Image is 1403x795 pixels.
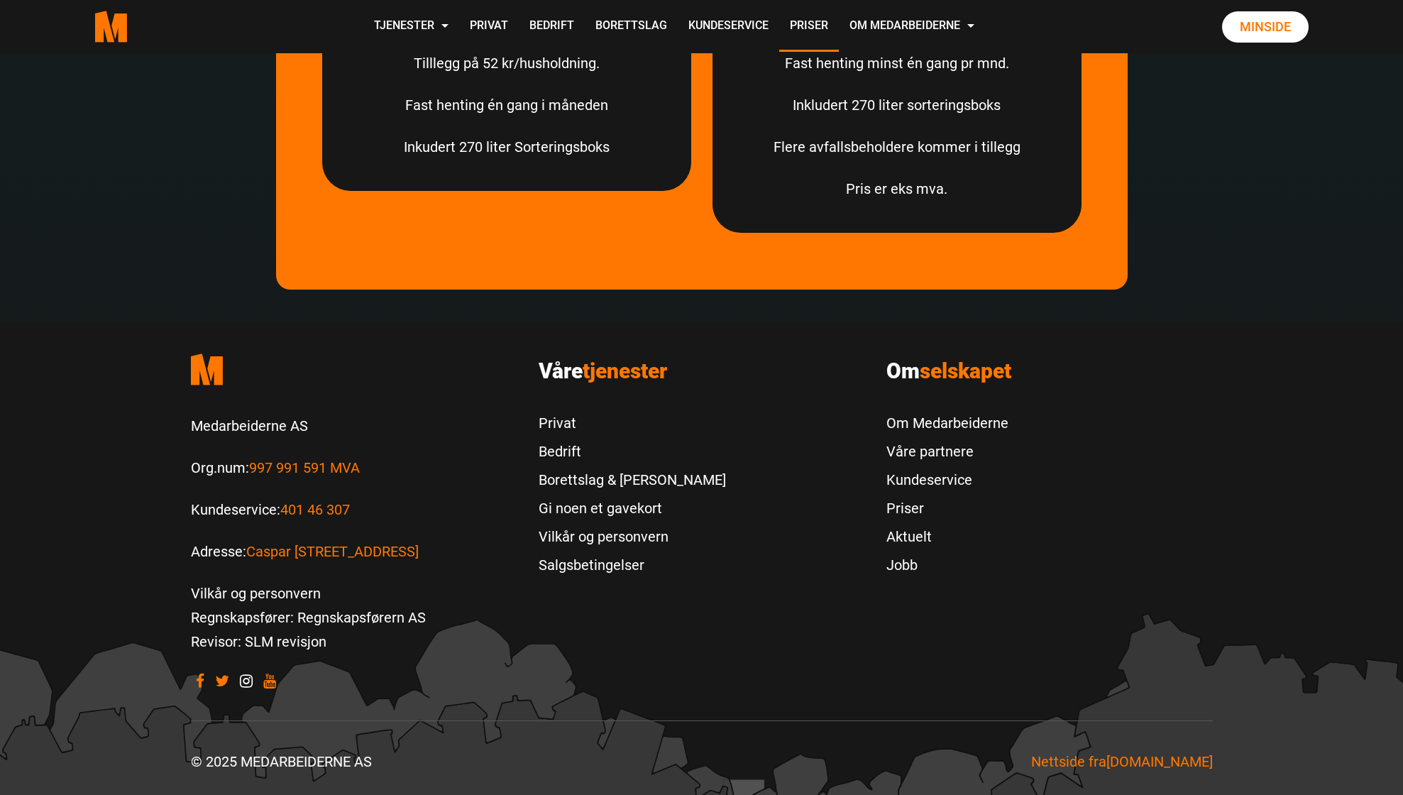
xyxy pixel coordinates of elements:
[678,1,779,52] a: Kundeservice
[920,358,1011,383] span: selskapet
[336,93,677,117] p: Fast henting én gang i måneden
[1222,11,1309,43] a: Minside
[727,51,1067,75] p: Fast henting minst én gang pr mnd.
[539,409,726,437] a: Privat
[191,456,517,480] p: Org.num:
[727,177,1067,201] p: Pris er eks mva.
[263,674,276,688] a: Visit our youtube
[191,539,517,564] p: Adresse:
[779,1,839,52] a: Priser
[191,498,517,522] p: Kundeservice:
[180,750,702,774] div: © 2025 MEDARBEIDERNE AS
[539,466,726,494] a: Borettslag & [PERSON_NAME]
[539,551,726,579] a: Salgsbetingelser
[886,494,1008,522] a: Priser
[191,585,321,602] a: Vilkår og personvern
[886,409,1008,437] a: Om Medarbeiderne
[727,135,1067,159] p: Flere avfallsbeholdere kommer i tillegg
[886,466,1008,494] a: Kundeservice
[246,543,419,560] a: Les mer om Caspar Storms vei 16, 0664 Oslo
[583,358,667,383] span: tjenester
[886,358,1213,384] h3: Om
[249,459,360,476] a: Les mer om Org.num
[886,522,1008,551] a: Aktuelt
[191,414,517,438] p: Medarbeiderne AS
[839,1,985,52] a: Om Medarbeiderne
[585,1,678,52] a: Borettslag
[191,343,517,396] a: Medarbeiderne start
[240,674,253,688] a: Visit our Instagram
[539,437,726,466] a: Bedrift
[539,522,726,551] a: Vilkår og personvern
[539,358,865,384] h3: Våre
[727,93,1067,117] p: Inkludert 270 liter sorteringsboks
[196,674,204,688] a: Visit our Facebook
[519,1,585,52] a: Bedrift
[886,551,1008,579] a: Jobb
[459,1,519,52] a: Privat
[336,135,677,159] p: Inkudert 270 liter Sorteringsboks
[191,633,326,650] a: Revisor: SLM revisjon
[336,51,677,75] p: Tilllegg på 52 kr/husholdning.
[363,1,459,52] a: Tjenester
[1031,753,1213,770] a: Nettside fra Mediasparx.com
[539,494,726,522] a: Gi noen et gavekort
[886,437,1008,466] a: Våre partnere
[280,501,350,518] a: Call us to 401 46 307
[191,609,426,626] a: Regnskapsfører: Regnskapsførern AS
[1106,753,1213,770] span: [DOMAIN_NAME]
[215,674,229,688] a: Visit our Twitter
